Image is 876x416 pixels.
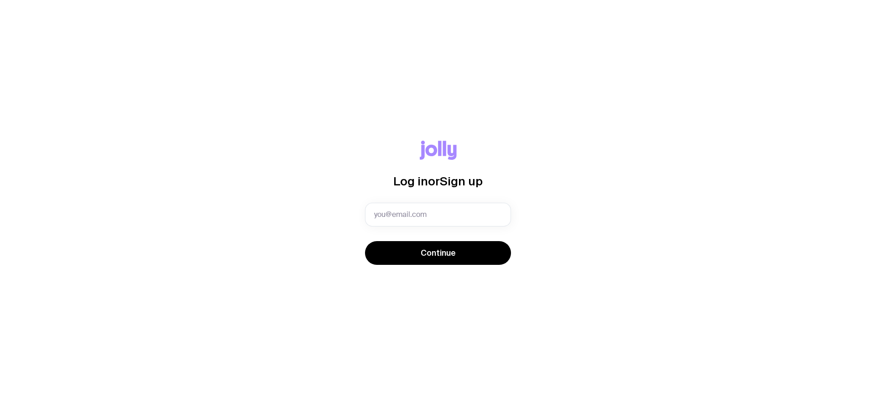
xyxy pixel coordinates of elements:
[365,203,511,226] input: you@email.com
[428,174,440,188] span: or
[421,247,456,258] span: Continue
[440,174,483,188] span: Sign up
[365,241,511,265] button: Continue
[393,174,428,188] span: Log in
